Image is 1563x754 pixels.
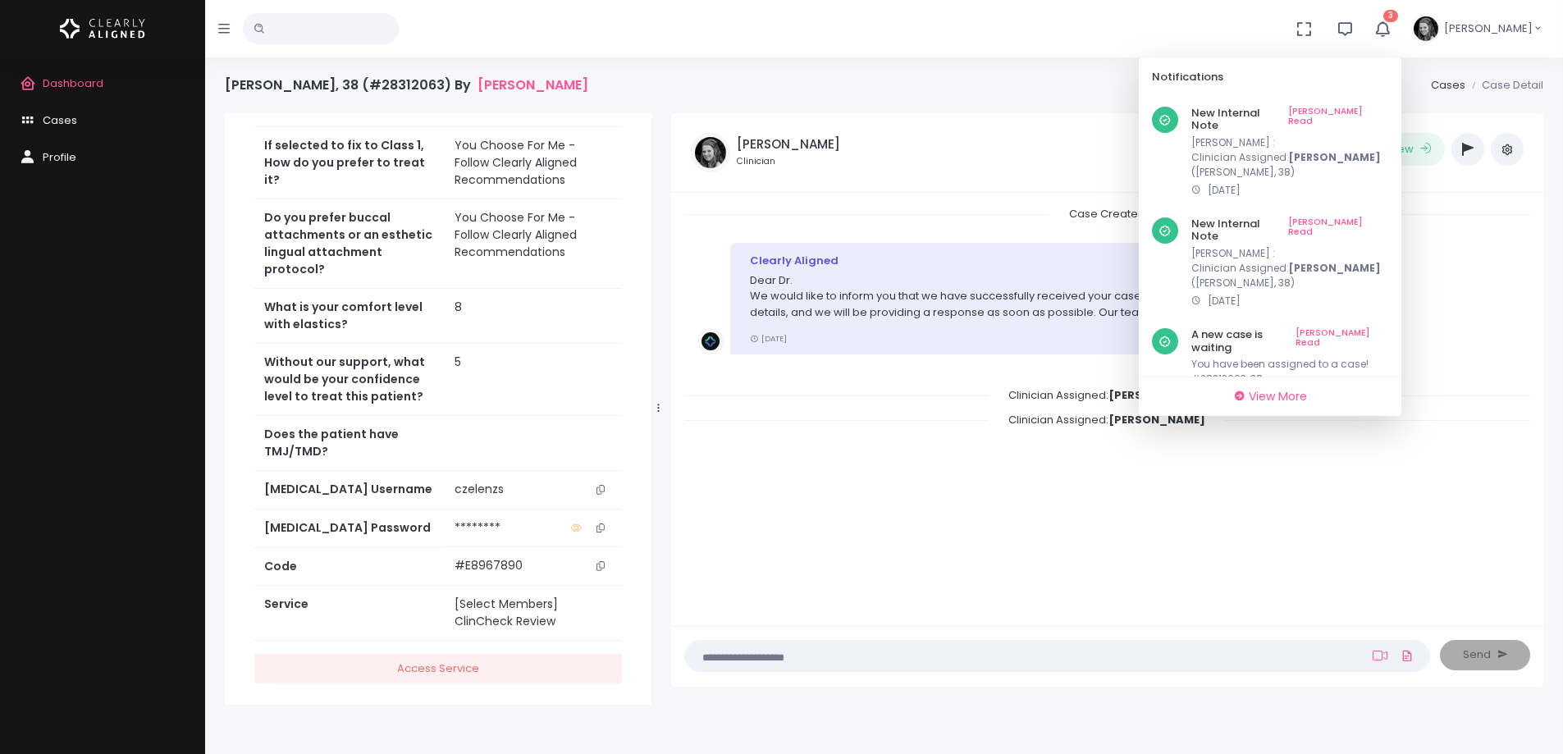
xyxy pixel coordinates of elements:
[254,344,445,416] th: Without our support, what would be your confidence level to treat this patient?
[1431,77,1465,93] a: Cases
[1152,71,1369,84] h6: Notifications
[1296,328,1388,354] a: [PERSON_NAME] Read
[1249,388,1307,404] span: View More
[1139,57,1401,416] div: 3
[43,112,77,128] span: Cases
[1191,107,1388,132] h6: New Internal Note
[1369,649,1391,662] a: Add Loom Video
[737,137,840,152] h5: [PERSON_NAME]
[455,596,612,630] div: [Select Members] ClinCheck Review
[750,253,1366,269] div: Clearly Aligned
[1444,21,1533,37] span: [PERSON_NAME]
[1191,357,1388,386] p: You have been assigned to a case! #28312063, 38
[1108,387,1205,403] b: [PERSON_NAME]
[445,344,622,416] td: 5
[1049,201,1165,226] span: Case Created
[445,199,622,289] td: You Choose For Me - Follow Clearly Aligned Recommendations
[737,155,840,168] small: Clinician
[1288,107,1388,132] a: [PERSON_NAME] Read
[1289,261,1381,275] b: [PERSON_NAME]
[1411,14,1441,43] img: Header Avatar
[254,510,445,547] th: [MEDICAL_DATA] Password
[750,272,1366,321] p: Dear Dr. We would like to inform you that we have successfully received your case. Our team is cu...
[445,471,622,509] td: czelenzs
[1208,183,1241,197] span: [DATE]
[1139,208,1401,318] a: New Internal Note[PERSON_NAME] Read[PERSON_NAME] :Clinician Assigned:[PERSON_NAME]([PERSON_NAME],...
[254,416,445,471] th: Does the patient have TMJ/TMD?
[1145,384,1395,409] a: View More
[254,547,445,585] th: Code
[1191,261,1388,276] p: Clinician Assigned:
[1289,150,1381,164] b: [PERSON_NAME]
[1139,97,1401,208] a: New Internal Note[PERSON_NAME] Read[PERSON_NAME] :Clinician Assigned:[PERSON_NAME]([PERSON_NAME],...
[225,77,588,93] h4: [PERSON_NAME], 38 (#28312063) By
[445,547,622,585] td: #E8967890
[254,199,445,289] th: Do you prefer buccal attachments or an esthetic lingual attachment protocol?
[43,75,103,91] span: Dashboard
[1465,77,1543,94] li: Case Detail
[478,77,588,93] a: [PERSON_NAME]
[1191,328,1388,354] h6: A new case is waiting
[254,654,622,684] a: Access Service
[989,382,1225,408] span: Clinician Assigned:
[750,333,787,344] small: [DATE]
[1383,10,1398,22] span: 3
[1191,217,1388,243] h6: New Internal Note
[43,149,76,165] span: Profile
[445,127,622,199] td: You Choose For Me - Follow Clearly Aligned Recommendations
[254,586,445,641] th: Service
[1288,217,1388,243] a: [PERSON_NAME] Read
[1191,246,1388,290] p: [PERSON_NAME] : ([PERSON_NAME], 38)
[60,11,145,46] img: Logo Horizontal
[1191,150,1388,165] p: Clinician Assigned:
[1208,294,1241,308] span: [DATE]
[989,407,1225,432] span: Clinician Assigned:
[254,471,445,510] th: [MEDICAL_DATA] Username
[1139,97,1401,377] div: scrollable content
[1397,641,1417,670] a: Add Files
[254,289,445,344] th: What is your comfort level with elastics?
[1139,318,1401,414] a: A new case is waiting[PERSON_NAME] ReadYou have been assigned to a case! #28312063, 38
[445,289,622,344] td: 8
[1191,135,1388,180] p: [PERSON_NAME] : ([PERSON_NAME], 38)
[1108,412,1205,427] b: [PERSON_NAME]
[225,113,651,705] div: scrollable content
[254,127,445,199] th: If selected to fix to Class 1, How do you prefer to treat it?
